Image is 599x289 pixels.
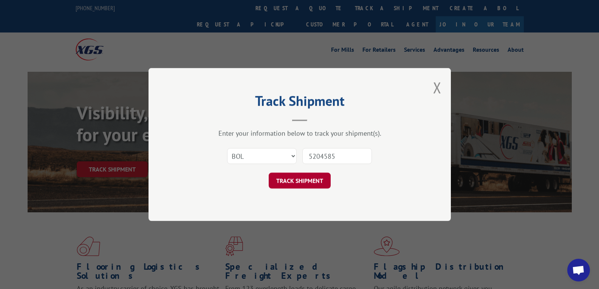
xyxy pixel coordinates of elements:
[433,77,441,97] button: Close modal
[567,259,590,281] a: Open chat
[186,96,413,110] h2: Track Shipment
[186,129,413,138] div: Enter your information below to track your shipment(s).
[302,148,372,164] input: Number(s)
[269,173,331,189] button: TRACK SHIPMENT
